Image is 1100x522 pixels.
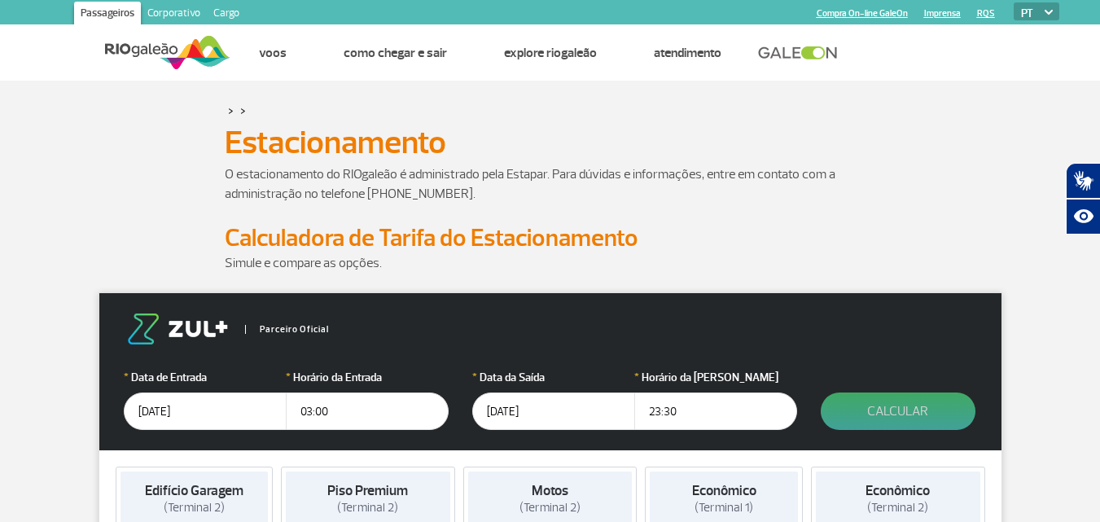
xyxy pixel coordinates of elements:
[286,369,449,386] label: Horário da Entrada
[74,2,141,28] a: Passageiros
[225,129,876,156] h1: Estacionamento
[634,369,797,386] label: Horário da [PERSON_NAME]
[472,369,635,386] label: Data da Saída
[692,482,756,499] strong: Econômico
[1066,163,1100,199] button: Abrir tradutor de língua de sinais.
[344,45,447,61] a: Como chegar e sair
[259,45,287,61] a: Voos
[1066,163,1100,235] div: Plugin de acessibilidade da Hand Talk.
[124,314,231,344] img: logo-zul.png
[866,482,930,499] strong: Econômico
[225,253,876,273] p: Simule e compare as opções.
[977,8,995,19] a: RQS
[472,393,635,430] input: dd/mm/aaaa
[124,393,287,430] input: dd/mm/aaaa
[924,8,961,19] a: Imprensa
[654,45,721,61] a: Atendimento
[519,500,581,515] span: (Terminal 2)
[124,369,287,386] label: Data de Entrada
[164,500,225,515] span: (Terminal 2)
[228,101,234,120] a: >
[821,393,975,430] button: Calcular
[245,325,329,334] span: Parceiro Oficial
[240,101,246,120] a: >
[207,2,246,28] a: Cargo
[1066,199,1100,235] button: Abrir recursos assistivos.
[286,393,449,430] input: hh:mm
[532,482,568,499] strong: Motos
[225,164,876,204] p: O estacionamento do RIOgaleão é administrado pela Estapar. Para dúvidas e informações, entre em c...
[225,223,876,253] h2: Calculadora de Tarifa do Estacionamento
[634,393,797,430] input: hh:mm
[504,45,597,61] a: Explore RIOgaleão
[867,500,928,515] span: (Terminal 2)
[141,2,207,28] a: Corporativo
[695,500,753,515] span: (Terminal 1)
[145,482,243,499] strong: Edifício Garagem
[327,482,408,499] strong: Piso Premium
[817,8,908,19] a: Compra On-line GaleOn
[337,500,398,515] span: (Terminal 2)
